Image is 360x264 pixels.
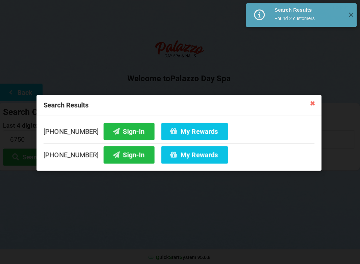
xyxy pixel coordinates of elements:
div: Search Results [38,95,322,115]
button: Sign-In [105,122,156,139]
button: My Rewards [162,145,229,162]
div: [PHONE_NUMBER] [45,142,315,162]
button: My Rewards [162,122,229,139]
div: Search Results [275,7,343,13]
div: [PHONE_NUMBER] [45,122,315,142]
button: Sign-In [105,145,156,162]
div: Found 2 customers [275,15,343,22]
